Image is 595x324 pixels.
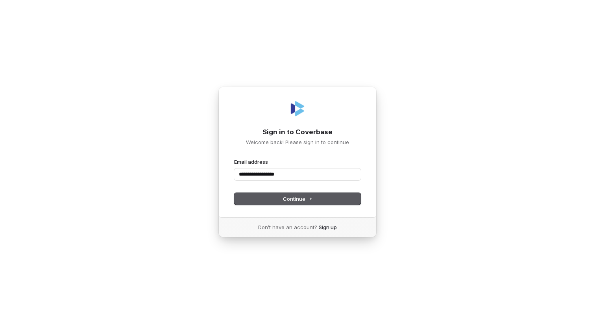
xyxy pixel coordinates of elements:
[234,139,361,146] p: Welcome back! Please sign in to continue
[234,158,268,165] label: Email address
[234,128,361,137] h1: Sign in to Coverbase
[288,99,307,118] img: Coverbase
[234,193,361,205] button: Continue
[319,224,337,231] a: Sign up
[258,224,317,231] span: Don’t have an account?
[283,195,312,202] span: Continue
